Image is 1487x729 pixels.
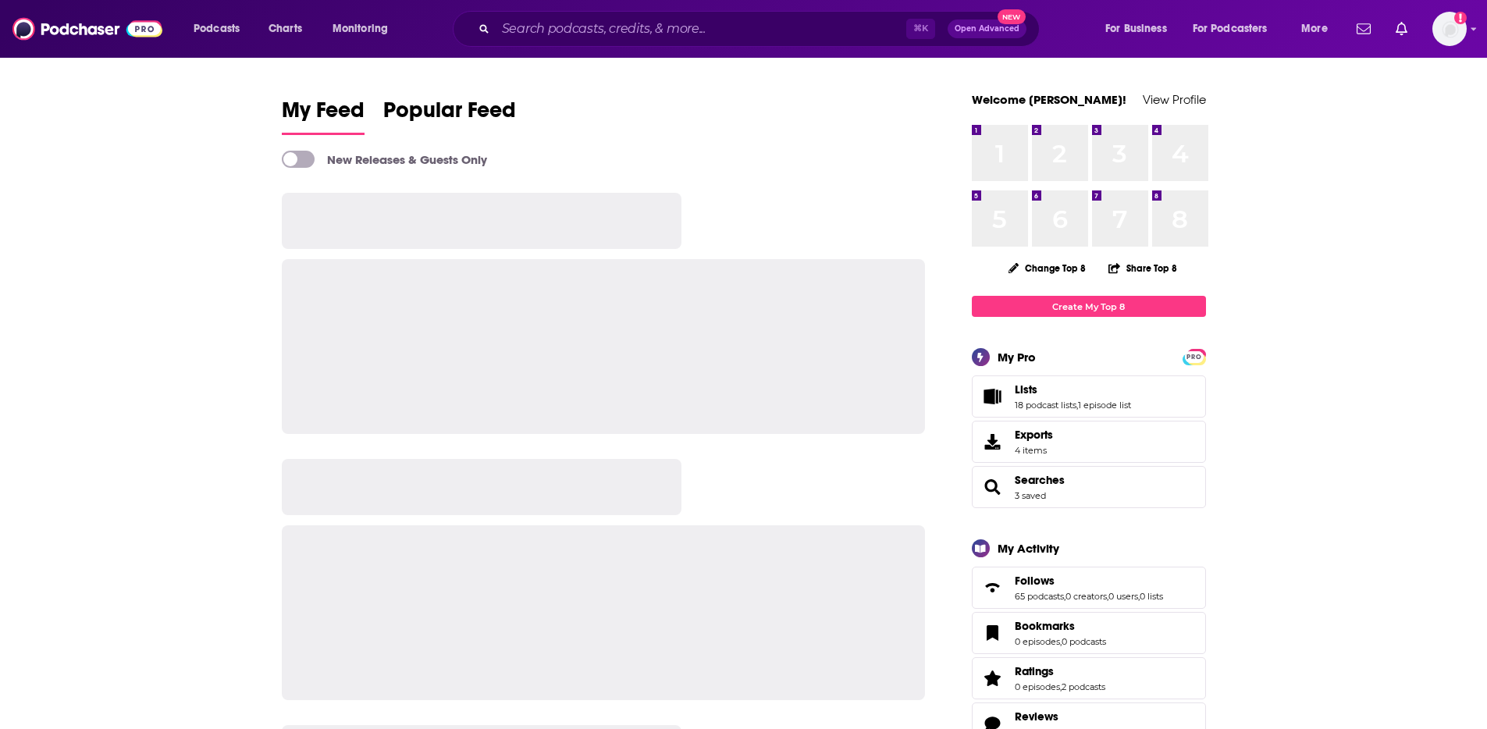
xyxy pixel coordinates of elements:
[1015,428,1053,442] span: Exports
[1454,12,1467,24] svg: Add a profile image
[1015,619,1075,633] span: Bookmarks
[1015,574,1163,588] a: Follows
[998,541,1059,556] div: My Activity
[1183,16,1290,41] button: open menu
[1105,18,1167,40] span: For Business
[1015,382,1037,397] span: Lists
[282,97,365,133] span: My Feed
[1076,400,1078,411] span: ,
[1432,12,1467,46] button: Show profile menu
[972,92,1126,107] a: Welcome [PERSON_NAME]!
[468,11,1055,47] div: Search podcasts, credits, & more...
[282,97,365,135] a: My Feed
[977,622,1009,644] a: Bookmarks
[322,16,408,41] button: open menu
[269,18,302,40] span: Charts
[1015,445,1053,456] span: 4 items
[955,25,1019,33] span: Open Advanced
[496,16,906,41] input: Search podcasts, credits, & more...
[1015,681,1060,692] a: 0 episodes
[1078,400,1131,411] a: 1 episode list
[383,97,516,133] span: Popular Feed
[972,612,1206,654] span: Bookmarks
[1015,664,1054,678] span: Ratings
[1015,400,1076,411] a: 18 podcast lists
[1015,574,1055,588] span: Follows
[383,97,516,135] a: Popular Feed
[333,18,388,40] span: Monitoring
[972,466,1206,508] span: Searches
[1062,681,1105,692] a: 2 podcasts
[12,14,162,44] img: Podchaser - Follow, Share and Rate Podcasts
[1107,591,1108,602] span: ,
[1015,382,1131,397] a: Lists
[977,386,1009,407] a: Lists
[1140,591,1163,602] a: 0 lists
[998,350,1036,364] div: My Pro
[1185,350,1204,362] a: PRO
[1015,473,1065,487] a: Searches
[972,657,1206,699] span: Ratings
[999,258,1096,278] button: Change Top 8
[972,567,1206,609] span: Follows
[1143,92,1206,107] a: View Profile
[977,577,1009,599] a: Follows
[1015,591,1064,602] a: 65 podcasts
[1060,636,1062,647] span: ,
[1015,709,1100,724] a: Reviews
[1015,636,1060,647] a: 0 episodes
[1193,18,1268,40] span: For Podcasters
[1432,12,1467,46] img: User Profile
[977,667,1009,689] a: Ratings
[1350,16,1377,42] a: Show notifications dropdown
[1065,591,1107,602] a: 0 creators
[948,20,1026,38] button: Open AdvancedNew
[1290,16,1347,41] button: open menu
[1389,16,1414,42] a: Show notifications dropdown
[1015,619,1106,633] a: Bookmarks
[1064,591,1065,602] span: ,
[1108,591,1138,602] a: 0 users
[1094,16,1186,41] button: open menu
[1108,253,1178,283] button: Share Top 8
[972,375,1206,418] span: Lists
[1432,12,1467,46] span: Logged in as heidiv
[977,431,1009,453] span: Exports
[998,9,1026,24] span: New
[1060,681,1062,692] span: ,
[977,476,1009,498] a: Searches
[1301,18,1328,40] span: More
[1062,636,1106,647] a: 0 podcasts
[1015,490,1046,501] a: 3 saved
[194,18,240,40] span: Podcasts
[1015,664,1105,678] a: Ratings
[282,151,487,168] a: New Releases & Guests Only
[972,421,1206,463] a: Exports
[906,19,935,39] span: ⌘ K
[1015,709,1058,724] span: Reviews
[183,16,260,41] button: open menu
[258,16,311,41] a: Charts
[1185,351,1204,363] span: PRO
[972,296,1206,317] a: Create My Top 8
[1138,591,1140,602] span: ,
